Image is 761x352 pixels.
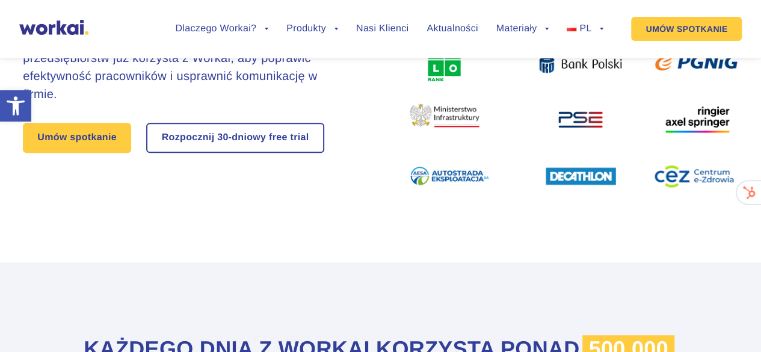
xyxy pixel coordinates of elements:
[286,24,338,34] a: Produkty
[631,17,742,41] a: UMÓW SPOTKANIE
[23,31,352,103] h3: Niezależnie od branży, większość innowacyjnych przedsiębiorstw już korzysta z Workai, aby poprawi...
[427,24,478,34] a: Aktualności
[147,124,324,152] a: Rozpocznij 30-dniowy free trial
[579,23,591,34] span: PL
[23,123,131,153] a: Umów spotkanie
[356,24,408,34] a: Nasi Klienci
[496,24,549,34] a: Materiały
[175,24,268,34] a: Dlaczego Workai?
